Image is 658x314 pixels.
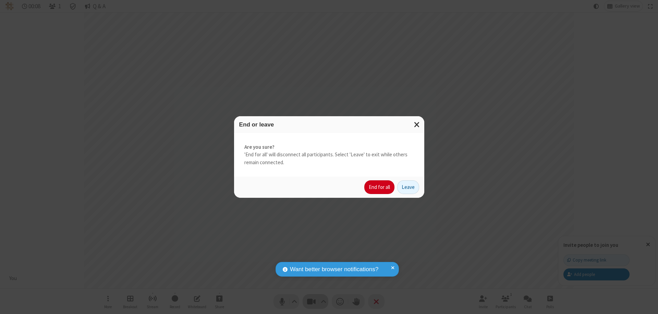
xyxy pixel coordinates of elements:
button: End for all [364,180,394,194]
span: Want better browser notifications? [290,265,378,274]
strong: Are you sure? [244,143,414,151]
h3: End or leave [239,121,419,128]
button: Close modal [410,116,424,133]
div: 'End for all' will disconnect all participants. Select 'Leave' to exit while others remain connec... [234,133,424,177]
button: Leave [397,180,419,194]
